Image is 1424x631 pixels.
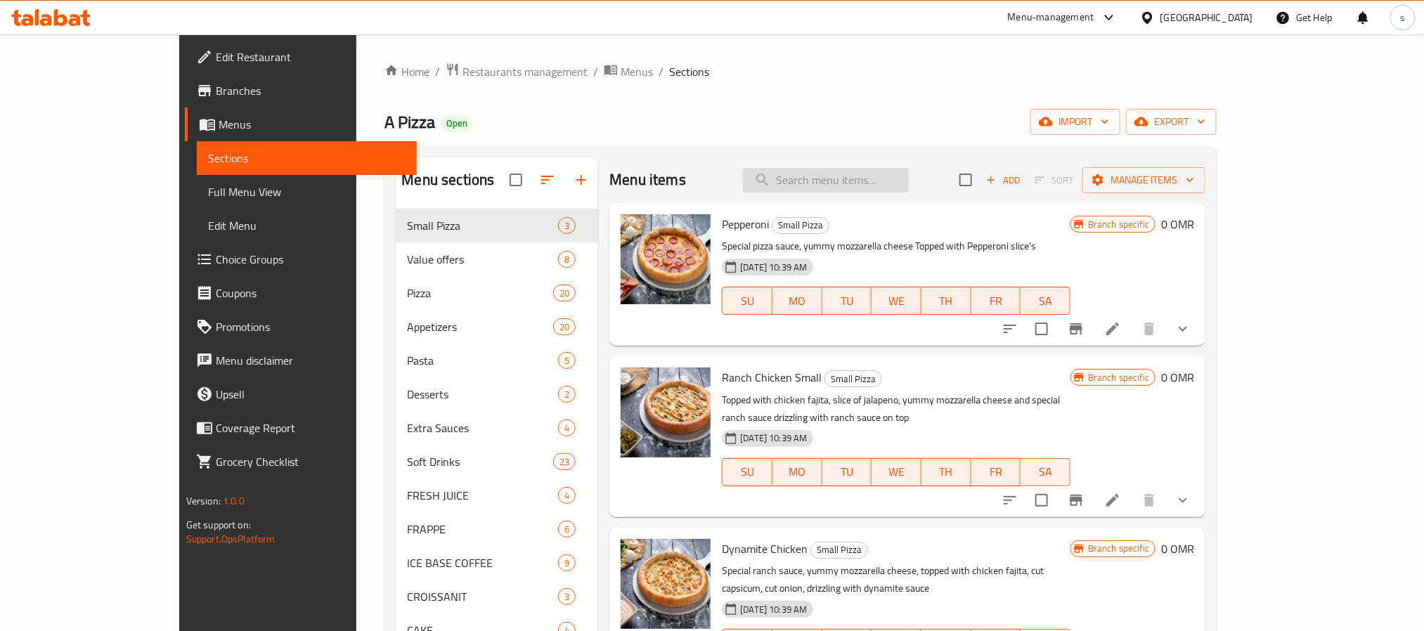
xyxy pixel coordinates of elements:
span: Full Menu View [208,183,406,200]
div: Value offers8 [396,242,598,276]
a: Coupons [185,276,417,310]
span: Menu disclaimer [216,352,406,369]
svg: Show Choices [1174,492,1191,509]
button: MO [772,458,822,486]
div: items [558,419,576,436]
button: show more [1166,312,1200,346]
span: Branch specific [1082,542,1155,555]
div: CROISSANIT [407,588,558,605]
div: Small Pizza [407,217,558,234]
span: Appetizers [407,318,553,335]
li: / [435,63,440,80]
div: Pasta [407,352,558,369]
button: TU [822,287,872,315]
div: Open [441,115,473,132]
span: Select section first [1025,169,1082,191]
span: 5 [559,354,575,367]
button: Branch-specific-item [1059,483,1093,517]
img: Pepperoni [621,214,711,304]
button: FR [971,458,1021,486]
span: export [1137,113,1205,131]
div: Small Pizza [772,217,829,234]
input: search [743,168,909,193]
span: 6 [559,523,575,536]
span: Select to update [1027,314,1056,344]
span: Choice Groups [216,251,406,268]
a: Restaurants management [446,63,588,81]
span: TU [828,291,867,311]
span: Add item [980,169,1025,191]
span: 9 [559,557,575,570]
div: FRESH JUICE [407,487,558,504]
span: Desserts [407,386,558,403]
button: show more [1166,483,1200,517]
a: Coverage Report [185,411,417,445]
button: TH [921,458,971,486]
span: TH [927,291,966,311]
a: Choice Groups [185,242,417,276]
div: Menu-management [1008,9,1094,26]
span: Dynamite Chicken [722,538,808,559]
div: items [558,251,576,268]
h2: Menu items [609,169,686,190]
button: sort-choices [993,312,1027,346]
button: TU [822,458,872,486]
span: Pepperoni [722,214,769,235]
h2: Menu sections [401,169,494,190]
div: items [553,285,576,301]
div: Desserts2 [396,377,598,411]
span: Soft Drinks [407,453,553,470]
button: import [1030,109,1120,135]
span: FR [977,462,1016,482]
a: Menus [604,63,653,81]
div: FRESH JUICE4 [396,479,598,512]
a: Edit Restaurant [185,40,417,74]
span: Open [441,117,473,129]
h6: 0 OMR [1161,367,1194,387]
span: Small Pizza [772,217,829,233]
span: Coupons [216,285,406,301]
div: items [558,386,576,403]
button: TH [921,287,971,315]
span: Version: [186,492,221,510]
span: 8 [559,253,575,266]
button: delete [1132,312,1166,346]
a: Sections [197,141,417,175]
button: delete [1132,483,1166,517]
button: Add section [564,163,598,197]
div: ICE BASE COFFEE [407,554,558,571]
span: TU [828,462,867,482]
span: Pizza [407,285,553,301]
a: Upsell [185,377,417,411]
span: import [1042,113,1109,131]
span: Sections [208,150,406,167]
div: items [558,521,576,538]
button: export [1126,109,1217,135]
p: Special pizza sauce, yummy mozzarella cheese Topped with Pepperoni slice's [722,238,1070,255]
div: ICE BASE COFFEE9 [396,546,598,580]
p: Topped with chicken fajita, slice of jalapeno, yummy mozzarella cheese and special ranch sauce dr... [722,391,1070,427]
span: SU [728,462,767,482]
div: items [558,217,576,234]
button: SU [722,287,772,315]
span: Manage items [1094,171,1194,189]
span: SA [1026,462,1065,482]
div: Small Pizza3 [396,209,598,242]
button: WE [872,287,921,315]
span: Menus [621,63,653,80]
span: Select section [951,165,980,195]
div: FRAPPE [407,521,558,538]
button: SU [722,458,772,486]
span: MO [778,462,817,482]
p: Special ranch sauce, yummy mozzarella cheese, topped with chicken fajita, cut capsicum, cut onion... [722,562,1070,597]
span: [DATE] 10:39 AM [734,603,813,616]
svg: Show Choices [1174,320,1191,337]
div: items [558,352,576,369]
span: Small Pizza [811,542,867,558]
span: [DATE] 10:39 AM [734,261,813,274]
div: items [553,318,576,335]
li: / [593,63,598,80]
